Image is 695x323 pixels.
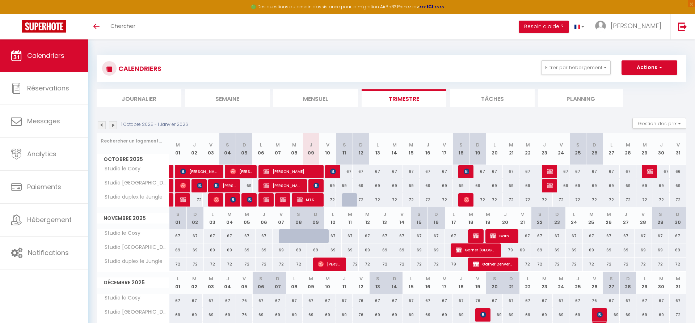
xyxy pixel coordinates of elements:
[635,207,652,229] th: 28
[486,193,503,207] div: 72
[597,308,602,322] span: [PERSON_NAME]
[27,149,56,158] span: Analytics
[403,133,420,165] th: 15
[245,211,249,218] abbr: M
[376,141,379,148] abbr: L
[553,165,569,178] div: 67
[292,141,296,148] abbr: M
[273,243,290,257] div: 69
[669,207,686,229] th: 30
[456,243,494,257] span: Garner [GEOGRAPHIC_DATA] SAS [PERSON_NAME]
[469,211,473,218] abbr: M
[473,229,479,243] span: Garner [GEOGRAPHIC_DATA] SAS [PERSON_NAME]
[548,207,566,229] th: 23
[464,165,469,178] span: [PERSON_NAME]
[670,193,686,207] div: 72
[376,243,393,257] div: 69
[197,179,202,192] span: [PERSON_NAME]
[185,89,270,107] li: Semaine
[593,141,596,148] abbr: D
[186,207,204,229] th: 02
[541,60,611,75] button: Filtrer par hébergement
[669,229,686,243] div: 67
[653,133,670,165] th: 30
[503,193,519,207] div: 72
[273,89,358,107] li: Mensuel
[319,133,336,165] th: 10
[569,165,586,178] div: 67
[332,211,334,218] abbr: L
[297,193,319,207] span: MTS FRANCE .
[603,165,620,178] div: 67
[636,133,653,165] th: 29
[647,165,653,178] span: [PERSON_NAME]
[514,229,531,243] div: 67
[230,165,252,178] span: [PERSON_NAME]
[290,207,307,229] th: 08
[420,133,436,165] th: 16
[536,133,553,165] th: 23
[369,165,386,178] div: 67
[519,21,569,33] button: Besoin d'aide ?
[336,179,353,192] div: 69
[204,207,221,229] th: 03
[27,215,72,224] span: Hébergement
[221,229,238,243] div: 67
[519,133,536,165] th: 22
[22,20,66,33] img: Super Booking
[428,207,445,229] th: 16
[193,141,196,148] abbr: J
[479,207,497,229] th: 19
[393,243,410,257] div: 69
[256,207,273,229] th: 06
[307,207,324,229] th: 09
[236,133,253,165] th: 05
[313,179,319,192] span: [PERSON_NAME]
[566,229,583,243] div: 67
[436,193,453,207] div: 72
[290,243,307,257] div: 69
[576,141,580,148] abbr: S
[426,141,429,148] abbr: J
[400,211,404,218] abbr: V
[256,243,273,257] div: 69
[303,133,319,165] th: 09
[117,60,161,77] h3: CALENDRIERS
[428,243,445,257] div: 69
[238,207,256,229] th: 05
[445,229,462,243] div: 67
[369,133,386,165] th: 13
[348,211,352,218] abbr: M
[353,165,369,178] div: 67
[324,243,342,257] div: 69
[445,207,462,229] th: 17
[678,22,687,31] img: logout
[98,243,170,251] span: Studio [GEOGRAPHIC_DATA]
[280,193,286,207] span: [PERSON_NAME]
[392,141,397,148] abbr: M
[569,133,586,165] th: 25
[376,229,393,243] div: 67
[600,207,618,229] th: 26
[586,193,603,207] div: 72
[586,133,603,165] th: 26
[343,141,346,148] abbr: S
[600,229,618,243] div: 67
[264,193,269,207] span: MTS FRANCE .
[386,165,403,178] div: 67
[632,118,686,129] button: Gestion des prix
[653,179,670,192] div: 69
[509,141,513,148] abbr: M
[620,165,636,178] div: 67
[376,207,393,229] th: 13
[514,207,531,229] th: 21
[209,141,212,148] abbr: V
[434,211,438,218] abbr: D
[469,133,486,165] th: 19
[359,207,376,229] th: 12
[669,243,686,257] div: 69
[27,51,64,60] span: Calendriers
[383,211,386,218] abbr: J
[486,133,503,165] th: 20
[359,243,376,257] div: 69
